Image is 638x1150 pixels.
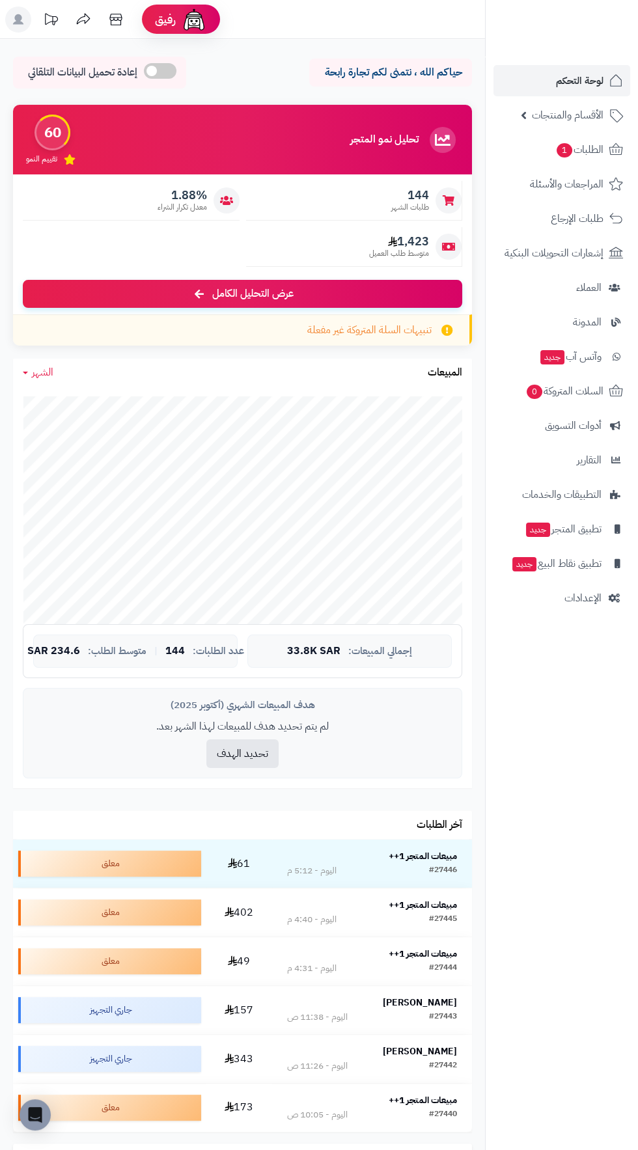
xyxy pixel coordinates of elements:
[577,451,602,469] span: التقارير
[212,286,294,301] span: عرض التحليل الكامل
[526,523,550,537] span: جديد
[206,888,272,937] td: 402
[493,582,630,614] a: الإعدادات
[350,134,419,146] h3: تحليل نمو المتجر
[206,937,272,985] td: 49
[493,203,630,234] a: طلبات الإرجاع
[206,1084,272,1132] td: 173
[493,169,630,200] a: المراجعات والأسئلة
[493,341,630,372] a: وآتس آبجديد
[564,589,602,607] span: الإعدادات
[33,698,452,712] div: هدف المبيعات الشهري (أكتوبر 2025)
[493,410,630,441] a: أدوات التسويق
[287,646,340,657] span: 33.8K SAR
[287,1060,348,1073] div: اليوم - 11:26 ص
[389,849,457,863] strong: مبيعات المتجر 1++
[23,365,53,380] a: الشهر
[319,65,462,80] p: حياكم الله ، نتمنى لكم تجارة رابحة
[389,1093,457,1107] strong: مبيعات المتجر 1++
[540,350,564,364] span: جديد
[165,646,185,657] span: 144
[158,188,207,202] span: 1.88%
[389,898,457,912] strong: مبيعات المتجر 1++
[369,248,429,259] span: متوسط طلب العميل
[18,899,201,925] div: معلق
[429,962,457,975] div: #27444
[555,141,603,159] span: الطلبات
[18,851,201,877] div: معلق
[181,7,207,33] img: ai-face.png
[391,202,429,213] span: طلبات الشهر
[493,272,630,303] a: العملاء
[493,376,630,407] a: السلات المتروكة0
[20,1099,51,1130] div: Open Intercom Messenger
[512,557,536,571] span: جديد
[429,864,457,877] div: #27446
[527,385,542,399] span: 0
[525,382,603,400] span: السلات المتروكة
[32,364,53,380] span: الشهر
[35,7,67,36] a: تحديثات المنصة
[493,65,630,96] a: لوحة التحكم
[391,188,429,202] span: 144
[206,986,272,1034] td: 157
[287,1011,348,1024] div: اليوم - 11:38 ص
[429,1060,457,1073] div: #27442
[549,33,626,61] img: logo-2.png
[429,1011,457,1024] div: #27443
[556,72,603,90] span: لوحة التحكم
[493,238,630,269] a: إشعارات التحويلات البنكية
[348,646,412,657] span: إجمالي المبيعات:
[18,1095,201,1121] div: معلق
[429,913,457,926] div: #27445
[18,1046,201,1072] div: جاري التجهيز
[573,313,602,331] span: المدونة
[551,210,603,228] span: طلبات الإرجاع
[532,106,603,124] span: الأقسام والمنتجات
[389,947,457,961] strong: مبيعات المتجر 1++
[493,134,630,165] a: الطلبات1
[383,1045,457,1058] strong: [PERSON_NAME]
[27,646,80,657] span: 234.6 SAR
[493,307,630,338] a: المدونة
[493,479,630,510] a: التطبيقات والخدمات
[26,154,57,165] span: تقييم النمو
[557,143,572,157] span: 1
[287,1108,348,1121] div: اليوم - 10:05 ص
[154,646,158,656] span: |
[206,1035,272,1083] td: 343
[33,719,452,734] p: لم يتم تحديد هدف للمبيعات لهذا الشهر بعد.
[307,323,432,338] span: تنبيهات السلة المتروكة غير مفعلة
[522,486,602,504] span: التطبيقات والخدمات
[530,175,603,193] span: المراجعات والأسئلة
[369,234,429,249] span: 1,423
[18,997,201,1023] div: جاري التجهيز
[23,280,462,308] a: عرض التحليل الكامل
[493,445,630,476] a: التقارير
[88,646,146,657] span: متوسط الطلب:
[193,646,244,657] span: عدد الطلبات:
[511,554,602,573] span: تطبيق نقاط البيع
[287,962,337,975] div: اليوم - 4:31 م
[155,12,176,27] span: رفيق
[428,367,462,379] h3: المبيعات
[206,739,279,768] button: تحديد الهدف
[539,348,602,366] span: وآتس آب
[383,996,457,1009] strong: [PERSON_NAME]
[158,202,207,213] span: معدل تكرار الشراء
[525,520,602,538] span: تطبيق المتجر
[505,244,603,262] span: إشعارات التحويلات البنكية
[287,864,337,877] div: اليوم - 5:12 م
[18,948,201,974] div: معلق
[493,513,630,545] a: تطبيق المتجرجديد
[287,913,337,926] div: اليوم - 4:40 م
[429,1108,457,1121] div: #27440
[206,840,272,888] td: 61
[576,279,602,297] span: العملاء
[545,417,602,435] span: أدوات التسويق
[493,548,630,579] a: تطبيق نقاط البيعجديد
[417,819,462,831] h3: آخر الطلبات
[28,65,137,80] span: إعادة تحميل البيانات التلقائي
